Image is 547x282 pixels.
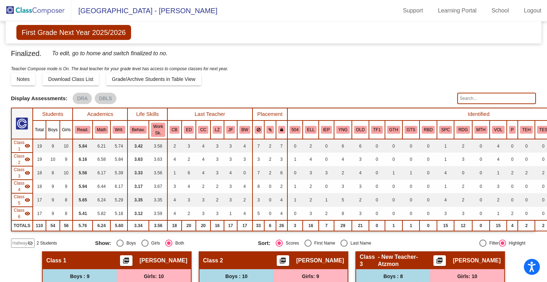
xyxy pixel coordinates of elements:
[518,180,535,193] td: 0
[287,193,303,207] td: 1
[33,121,46,139] th: Total
[182,180,196,193] td: 4
[334,166,352,180] td: 2
[252,108,287,121] th: Placement
[472,166,490,180] td: 0
[454,153,472,166] td: 3
[127,166,149,180] td: 3.33
[303,153,319,166] td: 4
[287,180,303,193] td: 1
[507,207,518,220] td: 2
[472,153,490,166] td: 0
[73,139,93,153] td: 5.84
[319,193,334,207] td: 1
[518,166,535,180] td: 2
[33,166,46,180] td: 18
[454,193,472,207] td: 2
[48,76,93,82] span: Download Class List
[287,166,303,180] td: 0
[439,126,452,134] button: SPC
[25,157,30,162] mat-icon: visibility
[127,153,149,166] td: 3.63
[11,73,36,86] button: Notes
[210,121,224,139] th: Lindsey Zigal
[46,207,60,220] td: 9
[369,153,385,166] td: 0
[507,166,518,180] td: 2
[14,139,25,152] span: Class 1
[110,153,127,166] td: 5.84
[210,180,224,193] td: 2
[385,193,402,207] td: 0
[224,121,237,139] th: Joanna Fairbrother
[196,121,210,139] th: Christine Combs
[352,153,369,166] td: 3
[110,180,127,193] td: 6.17
[402,193,420,207] td: 0
[437,193,454,207] td: 4
[402,153,420,166] td: 0
[319,139,334,153] td: 0
[276,193,287,207] td: 4
[472,207,490,220] td: 0
[127,139,149,153] td: 3.42
[420,139,437,153] td: 0
[264,193,276,207] td: 0
[93,166,110,180] td: 6.17
[122,257,130,267] mat-icon: picture_as_pdf
[457,93,536,104] input: Search...
[33,139,46,153] td: 19
[120,255,132,266] button: Print Students Details
[73,166,93,180] td: 5.56
[149,207,167,220] td: 3.59
[16,25,131,40] span: First Grade Next Year 2025/2026
[490,166,507,180] td: 1
[264,207,276,220] td: 0
[252,180,265,193] td: 8
[11,153,33,166] td: Jill Clark - No Class Name
[237,153,252,166] td: 3
[213,126,222,134] button: LZ
[402,139,420,153] td: 0
[73,108,127,121] th: Academics
[402,207,420,220] td: 0
[25,143,30,149] mat-icon: visibility
[518,153,535,166] td: 0
[106,73,201,86] button: Grade/Archive Students in Table View
[46,121,60,139] th: Boys
[11,139,33,153] td: Maitri Shah - No Class Name
[352,121,369,139] th: Older for Grade Level
[334,180,352,193] td: 3
[210,193,224,207] td: 2
[167,108,252,121] th: Last Teacher
[210,207,224,220] td: 3
[507,193,518,207] td: 0
[151,123,165,137] button: Work Sk.
[14,180,25,193] span: Class 4
[303,121,319,139] th: English Language Learner
[93,180,110,193] td: 6.44
[287,153,303,166] td: 1
[385,121,402,139] th: G/T Humanities
[252,207,265,220] td: 5
[224,153,237,166] td: 3
[490,153,507,166] td: 4
[167,180,182,193] td: 3
[437,121,454,139] th: Speech
[196,139,210,153] td: 4
[352,193,369,207] td: 2
[319,180,334,193] td: 0
[509,126,516,134] button: P
[334,207,352,220] td: 8
[110,139,127,153] td: 5.74
[352,207,369,220] td: 3
[170,126,179,134] button: CB
[385,139,402,153] td: 0
[127,207,149,220] td: 3.12
[334,153,352,166] td: 4
[520,126,533,134] button: TEH
[167,166,182,180] td: 1
[14,166,25,179] span: Class 3
[226,126,235,134] button: JF
[456,126,470,134] button: RDG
